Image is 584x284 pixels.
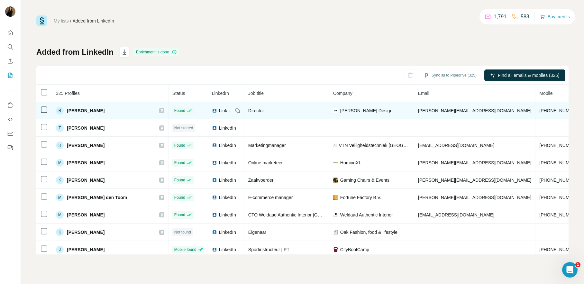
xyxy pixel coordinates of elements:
[539,212,580,217] span: [PHONE_NUMBER]
[418,212,494,217] span: [EMAIL_ADDRESS][DOMAIN_NAME]
[5,128,15,139] button: Dashboard
[333,91,352,96] span: Company
[340,194,381,201] span: Fortune Factory B.V.
[248,160,283,165] span: Online marketeer
[539,143,580,148] span: [PHONE_NUMBER]
[212,125,217,131] img: LinkedIn logo
[212,108,217,113] img: LinkedIn logo
[212,160,217,165] img: LinkedIn logo
[340,246,369,253] span: CityBootCamp
[333,247,338,252] img: company-logo
[174,229,191,235] span: Not found
[212,212,217,217] img: LinkedIn logo
[340,160,361,166] span: HomingXL
[5,142,15,153] button: Feedback
[498,72,559,78] span: Find all emails & mobiles (325)
[219,160,236,166] span: LinkedIn
[5,69,15,81] button: My lists
[418,91,429,96] span: Email
[418,143,494,148] span: [EMAIL_ADDRESS][DOMAIN_NAME]
[339,142,410,149] span: VTN Veiligheidstechniek [GEOGRAPHIC_DATA]
[333,212,338,217] img: company-logo
[419,70,481,80] button: Sync all to Pipedrive (325)
[484,69,565,81] button: Find all emails & mobiles (325)
[172,91,185,96] span: Status
[56,107,64,115] div: R
[174,212,185,218] span: Found
[67,142,105,149] span: [PERSON_NAME]
[67,177,105,183] span: [PERSON_NAME]
[174,160,185,166] span: Found
[521,13,529,21] p: 583
[5,55,15,67] button: Enrich CSV
[212,143,217,148] img: LinkedIn logo
[418,160,531,165] span: [PERSON_NAME][EMAIL_ADDRESS][DOMAIN_NAME]
[340,177,389,183] span: Gaming Chairs & Events
[333,195,338,200] img: company-logo
[174,142,185,148] span: Found
[174,177,185,183] span: Found
[539,160,580,165] span: [PHONE_NUMBER]
[333,178,338,183] img: company-logo
[219,177,236,183] span: LinkedIn
[248,143,286,148] span: Marketingmanager
[212,195,217,200] img: LinkedIn logo
[212,230,217,235] img: LinkedIn logo
[5,41,15,53] button: Search
[219,246,236,253] span: LinkedIn
[212,247,217,252] img: LinkedIn logo
[54,18,69,23] a: My lists
[56,194,64,201] div: M
[56,228,64,236] div: K
[212,91,229,96] span: LinkedIn
[5,6,15,17] img: Avatar
[67,125,105,131] span: [PERSON_NAME]
[248,108,264,113] span: Director
[67,194,127,201] span: [PERSON_NAME] den Toom
[539,91,552,96] span: Mobile
[5,27,15,39] button: Quick start
[174,108,185,114] span: Found
[539,247,580,252] span: [PHONE_NUMBER]
[219,142,236,149] span: LinkedIn
[56,142,64,149] div: R
[70,18,71,24] li: /
[418,108,531,113] span: [PERSON_NAME][EMAIL_ADDRESS][DOMAIN_NAME]
[248,178,274,183] span: Zaakvoerder
[248,91,264,96] span: Job title
[219,107,233,114] span: LinkedIn
[494,13,506,21] p: 1,791
[67,160,105,166] span: [PERSON_NAME]
[219,229,236,235] span: LinkedIn
[174,247,196,252] span: Mobile found
[539,108,580,113] span: [PHONE_NUMBER]
[333,108,338,113] img: company-logo
[56,176,64,184] div: K
[539,178,580,183] span: [PHONE_NUMBER]
[73,18,114,24] div: Added from LinkedIn
[539,195,580,200] span: [PHONE_NUMBER]
[418,195,531,200] span: [PERSON_NAME][EMAIL_ADDRESS][DOMAIN_NAME]
[56,159,64,167] div: M
[562,262,578,278] iframe: Intercom live chat
[248,212,360,217] span: CTO Weldaad Authentic Interior [GEOGRAPHIC_DATA]
[56,246,64,253] div: J
[36,47,114,57] h1: Added from LinkedIn
[248,195,293,200] span: E-commerce manager
[67,229,105,235] span: [PERSON_NAME]
[5,114,15,125] button: Use Surfe API
[174,125,193,131] span: Not started
[56,211,64,219] div: M
[36,15,47,26] img: Surfe Logo
[540,12,570,21] button: Buy credits
[67,212,105,218] span: [PERSON_NAME]
[219,212,236,218] span: LinkedIn
[248,247,289,252] span: Sportinstructeur | PT
[575,262,580,267] span: 1
[67,246,105,253] span: [PERSON_NAME]
[340,107,393,114] span: [PERSON_NAME] Design
[248,230,266,235] span: Eigenaar
[67,107,105,114] span: [PERSON_NAME]
[56,91,80,96] span: 325 Profiles
[219,125,236,131] span: LinkedIn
